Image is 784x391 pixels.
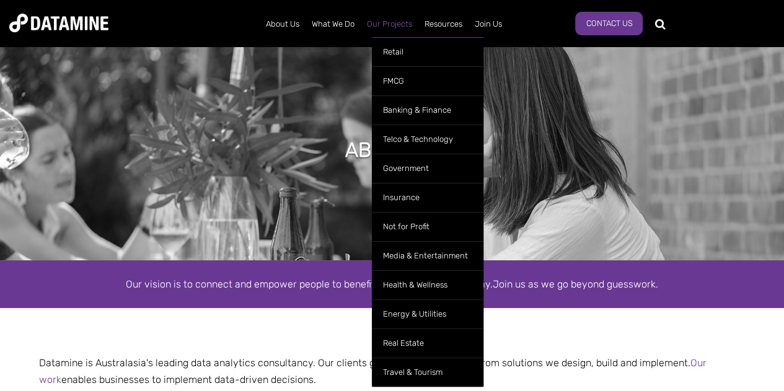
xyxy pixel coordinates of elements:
[575,12,643,35] a: Contact Us
[372,37,483,66] a: Retail
[306,8,361,40] a: What We Do
[372,183,483,212] a: Insurance
[493,278,658,290] span: Join us as we go beyond guesswork.
[372,241,483,270] a: Media & Entertainment
[9,14,108,32] img: Datamine
[372,270,483,299] a: Health & Wellness
[30,354,755,388] p: Datamine is Australasia's leading data analytics consultancy. Our clients get repeatable success ...
[345,136,439,164] h1: ABOUT US
[418,8,469,40] a: Resources
[372,358,483,387] a: Travel & Tourism
[372,154,483,183] a: Government
[260,8,306,40] a: About Us
[126,278,493,290] span: Our vision is to connect and empower people to benefit from analytics every day.
[372,299,483,328] a: Energy & Utilities
[469,8,508,40] a: Join Us
[372,212,483,241] a: Not for Profit
[361,8,418,40] a: Our Projects
[372,95,483,125] a: Banking & Finance
[372,328,483,358] a: Real Estate
[372,125,483,154] a: Telco & Technology
[372,66,483,95] a: FMCG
